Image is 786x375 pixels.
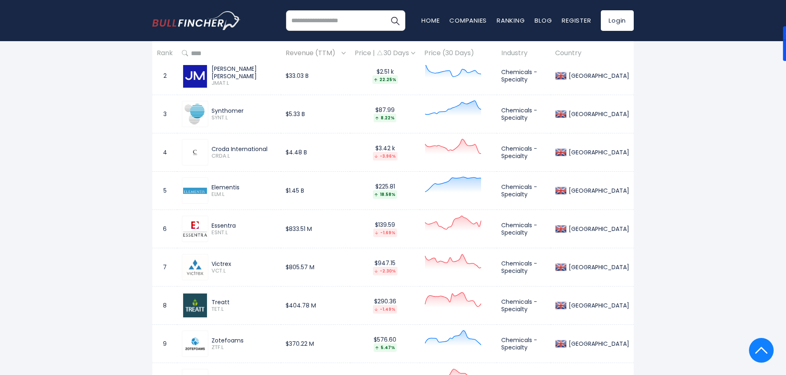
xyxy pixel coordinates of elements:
img: VCT.L.png [183,256,207,278]
div: Treatt [212,298,277,306]
td: 3 [152,95,177,133]
img: bullfincher logo [152,11,241,30]
td: $404.78 M [281,286,350,325]
div: [PERSON_NAME] [PERSON_NAME] [212,65,277,80]
td: $805.57 M [281,248,350,286]
div: $139.59 [355,221,415,237]
th: Rank [152,41,177,65]
td: Chemicals - Specialty [497,286,551,325]
td: $4.48 B [281,133,350,172]
div: Elementis [212,184,277,191]
span: Revenue (TTM) [286,47,340,60]
td: 9 [152,325,177,363]
td: $33.03 B [281,57,350,95]
span: SYNT.L [212,114,277,121]
a: Companies [449,16,487,25]
div: Zotefoams [212,337,277,344]
div: -1.69% [373,228,397,237]
td: Chemicals - Specialty [497,95,551,133]
img: SYNT.L.png [183,102,207,126]
div: [GEOGRAPHIC_DATA] [567,149,629,156]
a: Register [562,16,591,25]
a: Go to homepage [152,11,241,30]
div: 18.58% [373,190,397,199]
div: $2.51 k [355,68,415,84]
td: $833.51 M [281,210,350,248]
a: Home [421,16,440,25]
div: $225.81 [355,183,415,199]
div: [GEOGRAPHIC_DATA] [567,110,629,118]
td: 5 [152,172,177,210]
td: $370.22 M [281,325,350,363]
div: Synthomer [212,107,277,114]
span: TET.L [212,306,277,313]
a: Login [601,10,634,31]
span: VCT.L [212,268,277,275]
td: Chemicals - Specialty [497,210,551,248]
td: Chemicals - Specialty [497,325,551,363]
span: ZTF.L [212,344,277,351]
td: Chemicals - Specialty [497,133,551,172]
td: Chemicals - Specialty [497,172,551,210]
td: $5.33 B [281,95,350,133]
span: CRDA.L [212,153,277,160]
div: [GEOGRAPHIC_DATA] [567,263,629,271]
div: $87.99 [355,106,415,122]
div: -2.30% [373,267,398,275]
div: $576.60 [355,336,415,352]
span: ELM.L [212,191,277,198]
td: 6 [152,210,177,248]
td: 8 [152,286,177,325]
div: [GEOGRAPHIC_DATA] [567,72,629,79]
a: Ranking [497,16,525,25]
a: Blog [535,16,552,25]
div: 5.47% [374,343,397,352]
div: [GEOGRAPHIC_DATA] [567,340,629,347]
div: -3.96% [373,152,398,161]
div: Price | 30 Days [355,49,415,58]
div: Essentra [212,222,277,229]
td: 7 [152,248,177,286]
div: [GEOGRAPHIC_DATA] [567,187,629,194]
th: Country [551,41,634,65]
th: Price (30 Days) [420,41,497,65]
span: JMAT.L [212,80,277,87]
td: 2 [152,57,177,95]
td: 4 [152,133,177,172]
img: TET.L.png [183,293,207,317]
div: [GEOGRAPHIC_DATA] [567,225,629,233]
td: $1.45 B [281,172,350,210]
img: ELM.L.png [183,188,207,194]
div: Victrex [212,260,277,268]
div: 8.22% [374,114,396,122]
div: $3.42 k [355,144,415,161]
th: Industry [497,41,551,65]
div: 22.25% [372,75,398,84]
img: CRDA.L.png [192,149,198,156]
div: $947.15 [355,259,415,275]
img: JMAT.L.png [183,64,207,88]
button: Search [385,10,405,31]
span: ESNT.L [212,229,277,236]
td: Chemicals - Specialty [497,57,551,95]
img: ESNT.L.png [183,221,207,237]
img: ZTF.L.png [183,332,207,356]
div: $290.36 [355,298,415,314]
div: [GEOGRAPHIC_DATA] [567,302,629,309]
td: Chemicals - Specialty [497,248,551,286]
div: Croda International [212,145,277,153]
div: -1.49% [373,305,397,314]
